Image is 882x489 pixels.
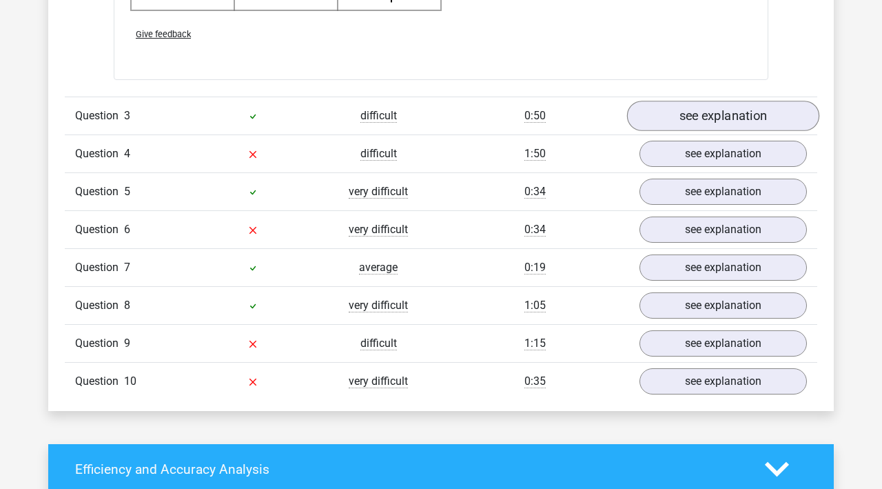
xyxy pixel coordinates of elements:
[639,255,807,281] a: see explanation
[639,141,807,167] a: see explanation
[349,375,408,388] span: very difficult
[124,185,130,198] span: 5
[124,375,136,388] span: 10
[360,147,397,161] span: difficult
[75,373,124,390] span: Question
[524,109,546,123] span: 0:50
[524,299,546,312] span: 1:05
[124,109,130,122] span: 3
[524,185,546,199] span: 0:34
[75,183,124,200] span: Question
[349,185,408,199] span: very difficult
[124,337,130,350] span: 9
[524,261,546,275] span: 0:19
[136,29,191,39] span: Give feedback
[75,146,124,162] span: Question
[75,221,124,238] span: Question
[75,335,124,352] span: Question
[524,375,546,388] span: 0:35
[124,147,130,160] span: 4
[360,109,397,123] span: difficult
[639,368,807,395] a: see explanation
[349,223,408,237] span: very difficult
[124,223,130,236] span: 6
[524,337,546,350] span: 1:15
[639,292,807,319] a: see explanation
[75,461,744,477] h4: Efficiency and Accuracy Analysis
[75,108,124,124] span: Question
[627,101,819,132] a: see explanation
[124,261,130,274] span: 7
[639,217,807,243] a: see explanation
[75,297,124,314] span: Question
[639,330,807,357] a: see explanation
[639,179,807,205] a: see explanation
[75,259,124,276] span: Question
[359,261,398,275] span: average
[124,299,130,312] span: 8
[360,337,397,350] span: difficult
[524,223,546,237] span: 0:34
[524,147,546,161] span: 1:50
[349,299,408,312] span: very difficult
